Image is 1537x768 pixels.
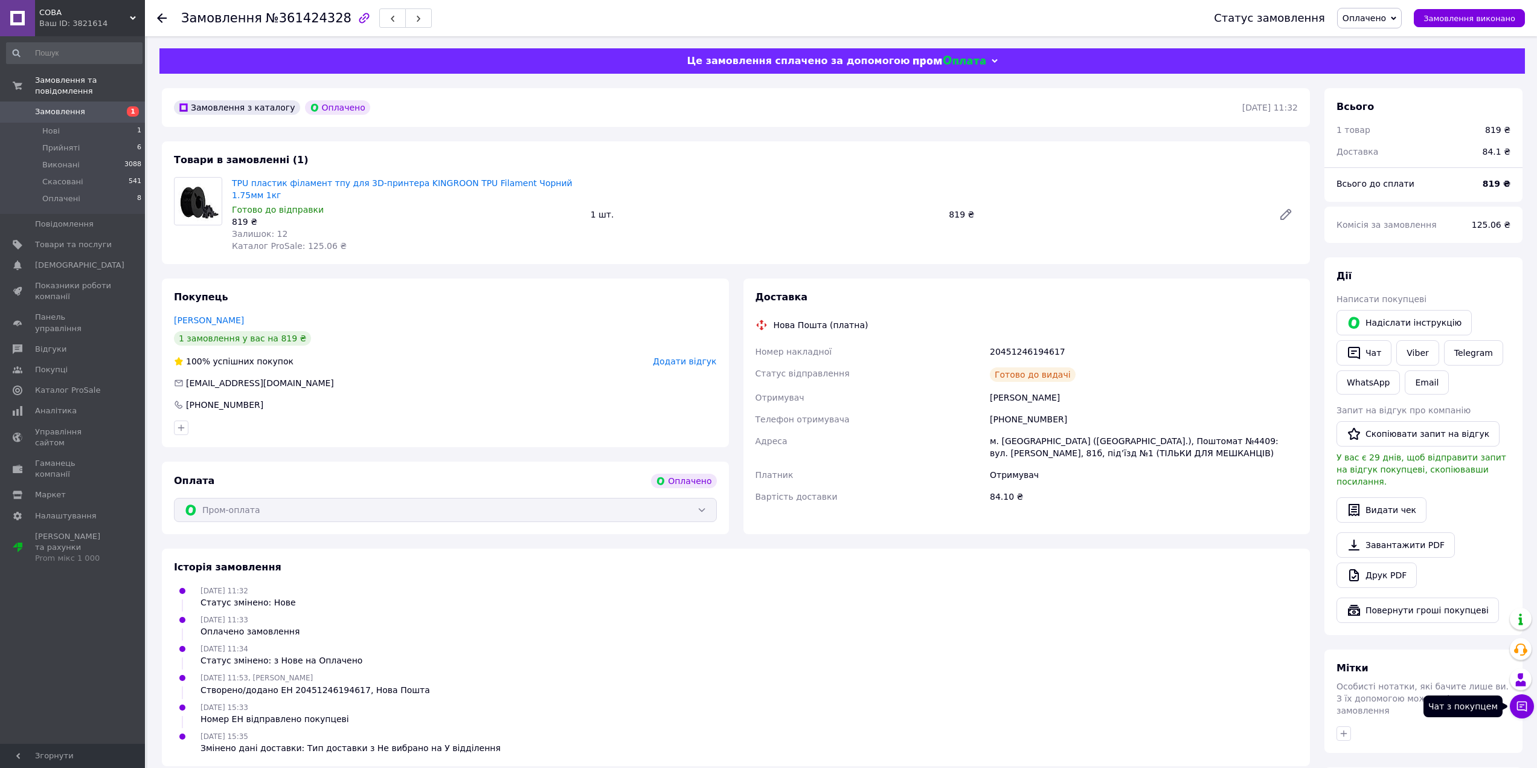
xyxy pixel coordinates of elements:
[1336,294,1426,304] span: Написати покупцеві
[913,56,986,67] img: evopay logo
[1336,662,1369,674] span: Мітки
[1336,405,1471,415] span: Запит на відгук про компанію
[175,179,222,224] img: TPU пластик філамент тпу для 3D-принтера KINGROON TPU Filament Чорний 1.75мм 1кг
[1336,125,1370,135] span: 1 товар
[1336,453,1506,486] span: У вас є 29 днів, щоб відправити запит на відгук покупцеві, скопіювавши посилання.
[174,355,294,367] div: успішних покупок
[987,387,1300,408] div: [PERSON_NAME]
[137,193,141,204] span: 8
[186,357,210,366] span: 100%
[129,176,141,187] span: 541
[35,553,112,564] div: Prom мікс 1 000
[174,331,311,346] div: 1 замовлення у вас на 819 ₴
[186,378,334,388] span: [EMAIL_ADDRESS][DOMAIN_NAME]
[756,492,838,502] span: Вартість доставки
[35,260,124,271] span: [DEMOGRAPHIC_DATA]
[1336,340,1391,366] button: Чат
[232,241,347,251] span: Каталог ProSale: 125.06 ₴
[174,100,300,115] div: Замовлення з каталогу
[232,216,581,228] div: 819 ₴
[1396,340,1439,366] a: Viber
[39,18,145,29] div: Ваш ID: 3821614
[756,369,850,378] span: Статус відправлення
[35,219,94,230] span: Повідомлення
[174,561,281,573] span: Історія замовлення
[137,143,141,153] span: 6
[1405,370,1449,395] button: Email
[1336,310,1472,335] button: Надіслати інструкцію
[35,405,77,416] span: Аналітика
[174,154,309,166] span: Товари в замовленні (1)
[201,684,430,696] div: Створено/додано ЕН 20451246194617, Нова Пошта
[42,126,60,137] span: Нові
[756,436,788,446] span: Адреса
[1336,598,1499,623] button: Повернути гроші покупцеві
[586,206,945,223] div: 1 шт.
[305,100,370,115] div: Оплачено
[653,357,716,366] span: Додати відгук
[174,475,214,486] span: Оплата
[1510,694,1534,718] button: Чат з покупцем
[35,531,112,564] span: [PERSON_NAME] та рахунки
[1336,101,1374,112] span: Всього
[174,315,244,325] a: [PERSON_NAME]
[181,11,262,25] span: Замовлення
[987,464,1300,486] div: Отримувач
[1472,220,1510,230] span: 125.06 ₴
[127,106,139,117] span: 1
[756,347,832,357] span: Номер накладної
[201,742,501,754] div: Змінено дані доставки: Тип доставки з Не вибрано на У відділення
[1336,421,1500,447] button: Скопіювати запит на відгук
[39,7,130,18] span: СОВА
[232,205,324,215] span: Готово до відправки
[756,470,794,480] span: Платник
[1214,12,1325,24] div: Статус замовлення
[201,713,349,725] div: Номер ЕН відправлено покупцеві
[687,55,910,66] span: Це замовлення сплачено за допомогою
[756,415,850,424] span: Телефон отримувача
[35,280,112,302] span: Показники роботи компанії
[987,430,1300,464] div: м. [GEOGRAPHIC_DATA] ([GEOGRAPHIC_DATA].), Поштомат №4409: вул. [PERSON_NAME], 81б, під’їзд №1 (Т...
[987,341,1300,363] div: 20451246194617
[35,427,112,448] span: Управління сайтом
[35,239,112,250] span: Товари та послуги
[201,587,248,595] span: [DATE] 11:32
[157,12,167,24] div: Повернутися назад
[1336,682,1509,715] span: Особисті нотатки, які бачите лише ви. З їх допомогою можна фільтрувати замовлення
[1485,124,1510,136] div: 819 ₴
[1343,13,1386,23] span: Оплачено
[232,229,287,239] span: Залишок: 12
[771,319,871,331] div: Нова Пошта (платна)
[35,106,85,117] span: Замовлення
[6,42,143,64] input: Пошук
[42,176,83,187] span: Скасовані
[201,625,300,637] div: Оплачено замовлення
[35,489,66,500] span: Маркет
[1414,9,1525,27] button: Замовлення виконано
[1336,270,1352,282] span: Дії
[232,178,573,200] a: TPU пластик філамент тпу для 3D-принтера KINGROON TPU Filament Чорний 1.75мм 1кг
[756,291,808,303] span: Доставка
[35,511,97,521] span: Налаштування
[1475,138,1518,165] div: 84.1 ₴
[1274,202,1298,227] a: Редагувати
[201,616,248,624] span: [DATE] 11:33
[1242,103,1298,112] time: [DATE] 11:32
[1336,147,1378,157] span: Доставка
[137,126,141,137] span: 1
[1336,220,1437,230] span: Комісія за замовлення
[1336,532,1455,558] a: Завантажити PDF
[1336,563,1417,588] a: Друк PDF
[185,399,265,411] div: [PHONE_NUMBER]
[201,654,362,666] div: Статус змінено: з Нове на Оплачено
[201,645,248,653] span: [DATE] 11:34
[1423,695,1503,717] div: Чат з покупцем
[1336,497,1426,523] button: Видати чек
[1423,14,1515,23] span: Замовлення виконано
[35,75,145,97] span: Замовлення та повідомлення
[651,474,716,488] div: Оплачено
[35,312,112,334] span: Панель управління
[42,143,80,153] span: Прийняті
[266,11,351,25] span: №361424328
[174,291,228,303] span: Покупець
